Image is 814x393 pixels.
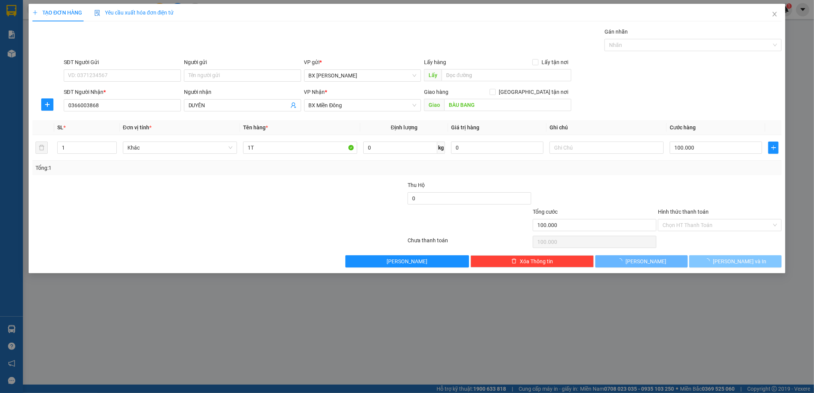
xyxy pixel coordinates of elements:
[387,257,427,266] span: [PERSON_NAME]
[496,88,571,96] span: [GEOGRAPHIC_DATA] tận nơi
[127,142,232,153] span: Khác
[550,142,664,154] input: Ghi Chú
[304,89,325,95] span: VP Nhận
[123,124,152,130] span: Đơn vị tính
[713,257,766,266] span: [PERSON_NAME] và In
[424,99,444,111] span: Giao
[768,142,779,154] button: plus
[704,258,713,264] span: loading
[309,100,417,111] span: BX Miền Đông
[94,10,100,16] img: icon
[345,255,469,267] button: [PERSON_NAME]
[595,255,688,267] button: [PERSON_NAME]
[391,124,417,130] span: Định lượng
[769,145,778,151] span: plus
[64,58,181,66] div: SĐT Người Gửi
[471,255,594,267] button: deleteXóa Thông tin
[658,209,709,215] label: Hình thức thanh toán
[451,124,479,130] span: Giá trị hàng
[604,29,628,35] label: Gán nhãn
[437,142,445,154] span: kg
[424,69,442,81] span: Lấy
[184,58,301,66] div: Người gửi
[407,236,532,250] div: Chưa thanh toán
[424,59,446,65] span: Lấy hàng
[444,99,571,111] input: Dọc đường
[538,58,571,66] span: Lấy tận nơi
[408,182,425,188] span: Thu Hộ
[57,124,63,130] span: SL
[184,88,301,96] div: Người nhận
[670,124,696,130] span: Cước hàng
[689,255,782,267] button: [PERSON_NAME] và In
[533,209,558,215] span: Tổng cước
[32,10,82,16] span: TẠO ĐƠN HÀNG
[764,4,785,25] button: Close
[35,164,314,172] div: Tổng: 1
[309,70,417,81] span: BX Phạm Văn Đồng
[511,258,517,264] span: delete
[424,89,448,95] span: Giao hàng
[625,257,666,266] span: [PERSON_NAME]
[42,101,53,108] span: plus
[243,142,357,154] input: VD: Bàn, Ghế
[41,98,53,111] button: plus
[32,10,38,15] span: plus
[64,88,181,96] div: SĐT Người Nhận
[304,58,421,66] div: VP gửi
[520,257,553,266] span: Xóa Thông tin
[772,11,778,17] span: close
[617,258,625,264] span: loading
[451,142,543,154] input: 0
[243,124,268,130] span: Tên hàng
[442,69,571,81] input: Dọc đường
[546,120,667,135] th: Ghi chú
[35,142,48,154] button: delete
[94,10,174,16] span: Yêu cầu xuất hóa đơn điện tử
[290,102,297,108] span: user-add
